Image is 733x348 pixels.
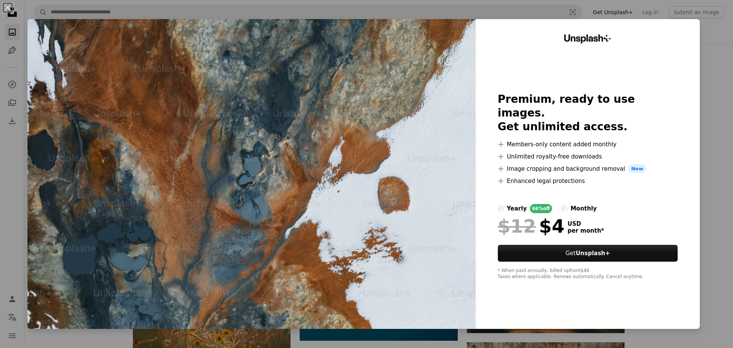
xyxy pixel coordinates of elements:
[498,152,678,161] li: Unlimited royalty-free downloads
[498,164,678,173] li: Image cropping and background removal
[561,206,567,212] input: monthly
[530,204,552,213] div: 66% off
[498,268,678,280] div: * When paid annually, billed upfront $48 Taxes where applicable. Renews automatically. Cancel any...
[498,176,678,186] li: Enhanced legal protections
[628,164,646,173] span: New
[498,140,678,149] li: Members-only content added monthly
[568,227,604,234] span: per month *
[576,250,610,257] strong: Unsplash+
[498,216,536,236] span: $12
[498,216,565,236] div: $4
[498,245,678,262] button: GetUnsplash+
[507,204,527,213] div: yearly
[498,92,678,134] h2: Premium, ready to use images. Get unlimited access.
[570,204,597,213] div: monthly
[568,220,604,227] span: USD
[498,206,504,212] input: yearly66%off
